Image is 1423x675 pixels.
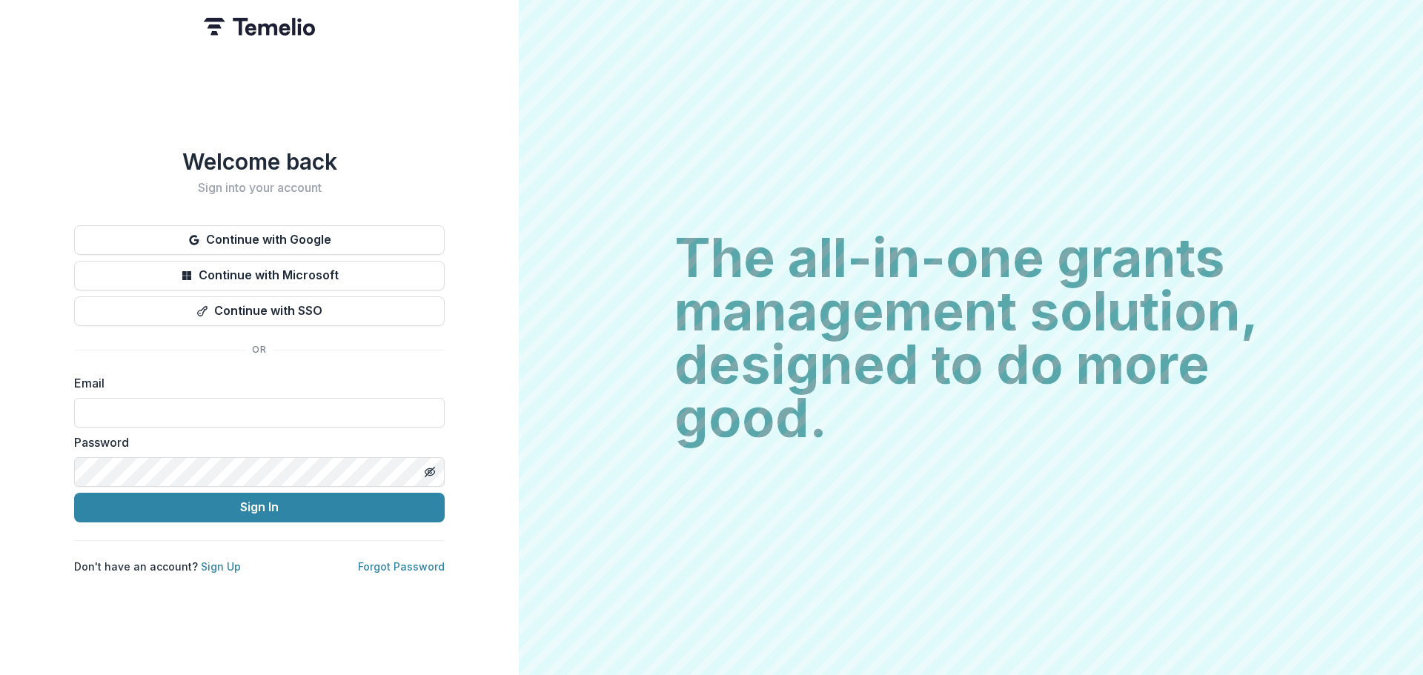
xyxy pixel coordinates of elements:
button: Sign In [74,493,445,522]
img: Temelio [204,18,315,36]
p: Don't have an account? [74,559,241,574]
h2: Sign into your account [74,181,445,195]
button: Continue with SSO [74,296,445,326]
button: Continue with Google [74,225,445,255]
button: Continue with Microsoft [74,261,445,290]
a: Sign Up [201,560,241,573]
button: Toggle password visibility [418,460,442,484]
label: Email [74,374,436,392]
a: Forgot Password [358,560,445,573]
label: Password [74,433,436,451]
h1: Welcome back [74,148,445,175]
